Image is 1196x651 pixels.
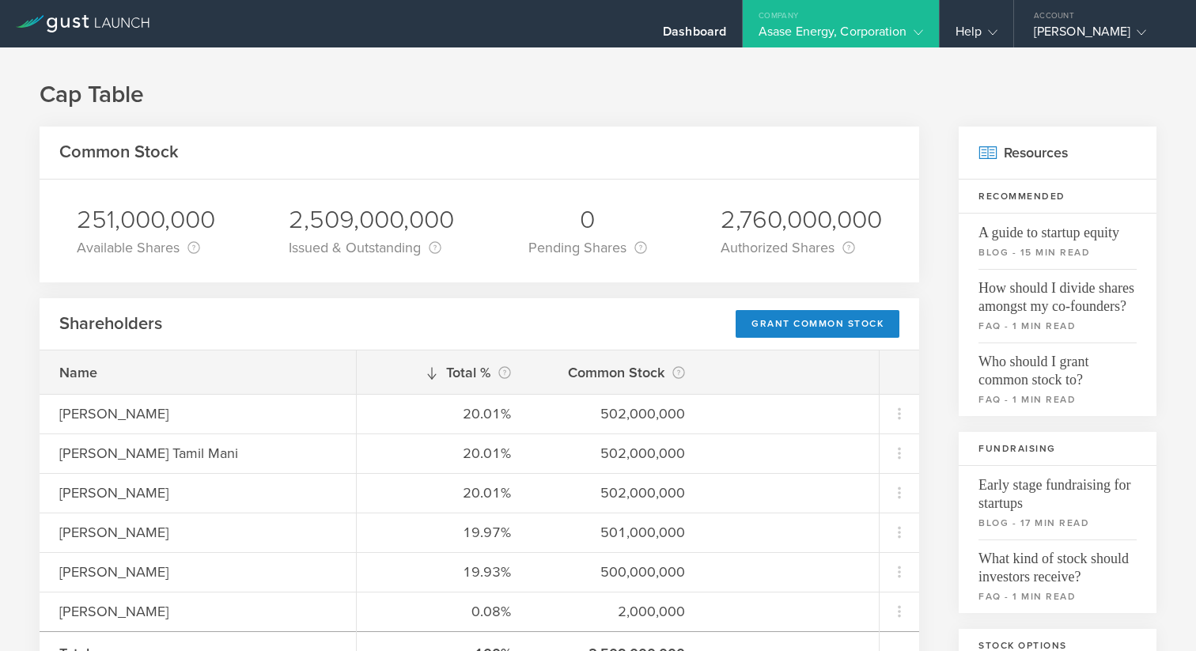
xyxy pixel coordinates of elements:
[978,392,1137,407] small: faq - 1 min read
[59,601,336,622] div: [PERSON_NAME]
[1034,24,1168,47] div: [PERSON_NAME]
[377,601,511,622] div: 0.08%
[377,522,511,543] div: 19.97%
[959,343,1156,416] a: Who should I grant common stock to?faq - 1 min read
[377,562,511,582] div: 19.93%
[289,237,454,259] div: Issued & Outstanding
[59,483,336,503] div: [PERSON_NAME]
[40,79,1156,111] h1: Cap Table
[956,24,997,47] div: Help
[59,312,162,335] h2: Shareholders
[528,203,647,237] div: 0
[978,343,1137,389] span: Who should I grant common stock to?
[978,466,1137,513] span: Early stage fundraising for startups
[59,522,336,543] div: [PERSON_NAME]
[551,443,685,464] div: 502,000,000
[721,203,882,237] div: 2,760,000,000
[959,466,1156,539] a: Early stage fundraising for startupsblog - 17 min read
[736,310,899,338] div: Grant Common Stock
[978,214,1137,242] span: A guide to startup equity
[959,214,1156,269] a: A guide to startup equityblog - 15 min read
[377,403,511,424] div: 20.01%
[551,361,685,384] div: Common Stock
[377,361,511,384] div: Total %
[59,141,179,164] h2: Common Stock
[978,539,1137,586] span: What kind of stock should investors receive?
[551,601,685,622] div: 2,000,000
[77,237,215,259] div: Available Shares
[289,203,454,237] div: 2,509,000,000
[959,180,1156,214] h3: Recommended
[377,483,511,503] div: 20.01%
[978,269,1137,316] span: How should I divide shares amongst my co-founders?
[663,24,726,47] div: Dashboard
[551,403,685,424] div: 502,000,000
[551,562,685,582] div: 500,000,000
[759,24,923,47] div: Asase Energy, Corporation
[959,432,1156,466] h3: Fundraising
[377,443,511,464] div: 20.01%
[978,319,1137,333] small: faq - 1 min read
[959,127,1156,180] h2: Resources
[59,362,336,383] div: Name
[59,443,336,464] div: [PERSON_NAME] Tamil Mani
[978,516,1137,530] small: blog - 17 min read
[551,522,685,543] div: 501,000,000
[978,589,1137,604] small: faq - 1 min read
[721,237,882,259] div: Authorized Shares
[1117,575,1196,651] iframe: Chat Widget
[77,203,215,237] div: 251,000,000
[59,403,336,424] div: [PERSON_NAME]
[59,562,336,582] div: [PERSON_NAME]
[978,245,1137,259] small: blog - 15 min read
[959,269,1156,343] a: How should I divide shares amongst my co-founders?faq - 1 min read
[551,483,685,503] div: 502,000,000
[528,237,647,259] div: Pending Shares
[959,539,1156,613] a: What kind of stock should investors receive?faq - 1 min read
